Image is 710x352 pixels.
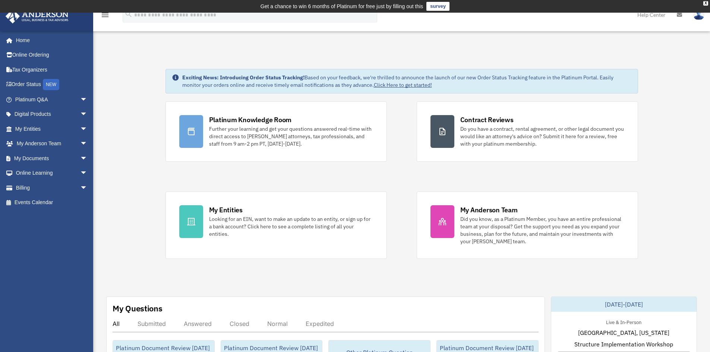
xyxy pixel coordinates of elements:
div: Closed [230,320,249,327]
a: Billingarrow_drop_down [5,180,99,195]
a: Events Calendar [5,195,99,210]
div: [DATE]-[DATE] [551,297,697,312]
span: arrow_drop_down [80,92,95,107]
div: Live & In-Person [600,318,647,326]
div: My Anderson Team [460,205,518,215]
strong: Exciting News: Introducing Order Status Tracking! [182,74,304,81]
a: Online Learningarrow_drop_down [5,166,99,181]
div: Do you have a contract, rental agreement, or other legal document you would like an attorney's ad... [460,125,624,148]
a: Platinum Q&Aarrow_drop_down [5,92,99,107]
div: Get a chance to win 6 months of Platinum for free just by filling out this [261,2,423,11]
a: Online Ordering [5,48,99,63]
div: My Questions [113,303,162,314]
span: [GEOGRAPHIC_DATA], [US_STATE] [578,328,669,337]
a: My Entitiesarrow_drop_down [5,121,99,136]
i: menu [101,10,110,19]
span: arrow_drop_down [80,166,95,181]
div: Platinum Knowledge Room [209,115,292,124]
a: My Entities Looking for an EIN, want to make an update to an entity, or sign up for a bank accoun... [165,191,387,259]
span: arrow_drop_down [80,107,95,122]
a: My Anderson Team Did you know, as a Platinum Member, you have an entire professional team at your... [417,191,638,259]
img: User Pic [693,9,704,20]
a: menu [101,13,110,19]
a: Digital Productsarrow_drop_down [5,107,99,122]
div: Contract Reviews [460,115,514,124]
img: Anderson Advisors Platinum Portal [3,9,71,23]
a: Platinum Knowledge Room Further your learning and get your questions answered real-time with dire... [165,101,387,162]
div: close [703,1,708,6]
div: Answered [184,320,212,327]
span: arrow_drop_down [80,136,95,152]
div: Based on your feedback, we're thrilled to announce the launch of our new Order Status Tracking fe... [182,74,632,89]
div: Did you know, as a Platinum Member, you have an entire professional team at your disposal? Get th... [460,215,624,245]
a: Tax Organizers [5,62,99,77]
a: Click Here to get started! [374,82,432,88]
a: My Anderson Teamarrow_drop_down [5,136,99,151]
i: search [124,10,133,18]
div: Submitted [138,320,166,327]
div: Looking for an EIN, want to make an update to an entity, or sign up for a bank account? Click her... [209,215,373,238]
a: My Documentsarrow_drop_down [5,151,99,166]
a: Order StatusNEW [5,77,99,92]
span: arrow_drop_down [80,180,95,196]
span: arrow_drop_down [80,121,95,137]
span: arrow_drop_down [80,151,95,166]
a: Home [5,33,95,48]
div: Normal [267,320,288,327]
a: Contract Reviews Do you have a contract, rental agreement, or other legal document you would like... [417,101,638,162]
div: All [113,320,120,327]
div: NEW [43,79,59,90]
div: My Entities [209,205,243,215]
a: survey [426,2,449,11]
div: Expedited [306,320,334,327]
div: Further your learning and get your questions answered real-time with direct access to [PERSON_NAM... [209,125,373,148]
span: Structure Implementation Workshop [574,340,673,349]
